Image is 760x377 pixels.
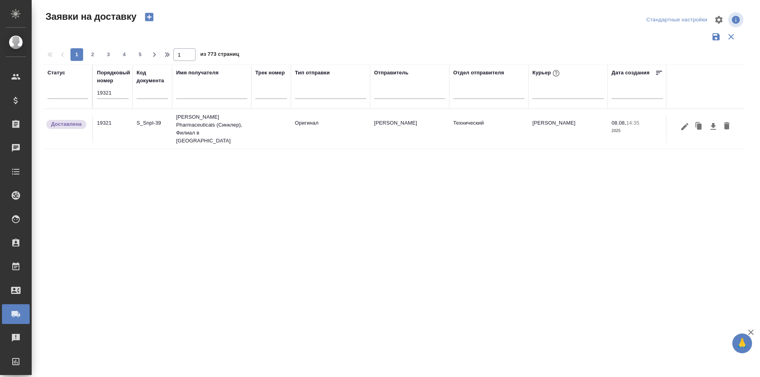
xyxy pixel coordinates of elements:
[47,69,65,77] div: Статус
[93,115,133,143] td: 19321
[724,29,739,44] button: Сбросить фильтры
[134,48,146,61] button: 5
[134,51,146,59] span: 5
[678,119,692,134] button: Редактировать
[172,109,251,149] td: [PERSON_NAME] Pharmaceuticals (Синклер), Филиал в [GEOGRAPHIC_DATA]
[86,48,99,61] button: 2
[532,68,561,78] div: Курьер
[732,333,752,353] button: 🙏
[735,335,749,352] span: 🙏
[118,48,131,61] button: 4
[728,12,745,27] span: Посмотреть информацию
[612,127,663,135] p: 2025
[720,119,733,134] button: Удалить
[370,115,449,143] td: [PERSON_NAME]
[692,119,707,134] button: Клонировать
[44,10,137,23] span: Заявки на доставку
[137,69,168,85] div: Код документа
[709,10,728,29] span: Настроить таблицу
[51,120,82,128] p: Доставлена
[374,69,408,77] div: Отправитель
[449,115,528,143] td: Технический
[102,48,115,61] button: 3
[46,119,88,130] div: Документы доставлены, фактическая дата доставки проставиться автоматически
[295,69,330,77] div: Тип отправки
[709,29,724,44] button: Сохранить фильтры
[291,115,370,143] td: Оригинал
[140,10,159,24] button: Создать
[118,51,131,59] span: 4
[133,115,172,143] td: S_Snpl-39
[528,115,608,143] td: [PERSON_NAME]
[626,120,639,126] p: 14:35
[102,51,115,59] span: 3
[86,51,99,59] span: 2
[176,69,218,77] div: Имя получателя
[612,120,626,126] p: 08.08,
[97,69,130,85] div: Порядковый номер
[453,69,504,77] div: Отдел отправителя
[551,68,561,78] button: При выборе курьера статус заявки автоматически поменяется на «Принята»
[644,14,709,26] div: split button
[612,69,650,77] div: Дата создания
[707,119,720,134] button: Скачать
[255,69,285,77] div: Трек номер
[200,49,239,61] span: из 773 страниц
